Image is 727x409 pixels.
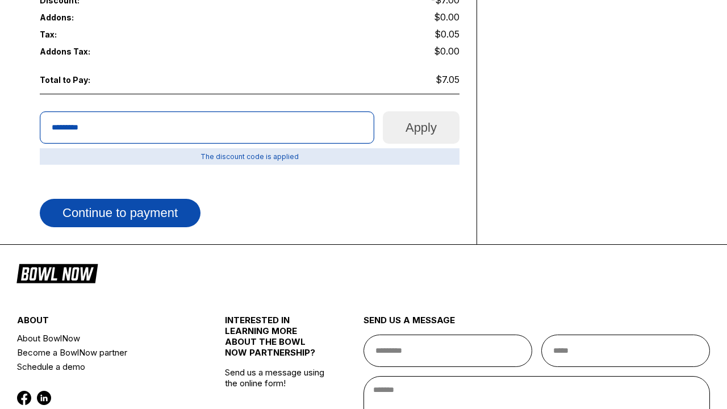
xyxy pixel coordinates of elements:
[17,345,190,360] a: Become a BowlNow partner
[436,74,459,85] span: $7.05
[17,315,190,331] div: about
[40,75,124,85] span: Total to Pay:
[17,360,190,374] a: Schedule a demo
[363,315,710,335] div: send us a message
[225,315,329,367] div: INTERESTED IN LEARNING MORE ABOUT THE BOWL NOW PARTNERSHIP?
[40,12,124,22] span: Addons:
[40,199,200,227] button: Continue to payment
[40,148,459,165] span: The discount code is applied
[383,111,459,144] button: Apply
[434,11,459,23] span: $0.00
[434,28,459,40] span: $0.05
[17,331,190,345] a: About BowlNow
[40,30,124,39] span: Tax:
[434,45,459,57] span: $0.00
[40,47,124,56] span: Addons Tax:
